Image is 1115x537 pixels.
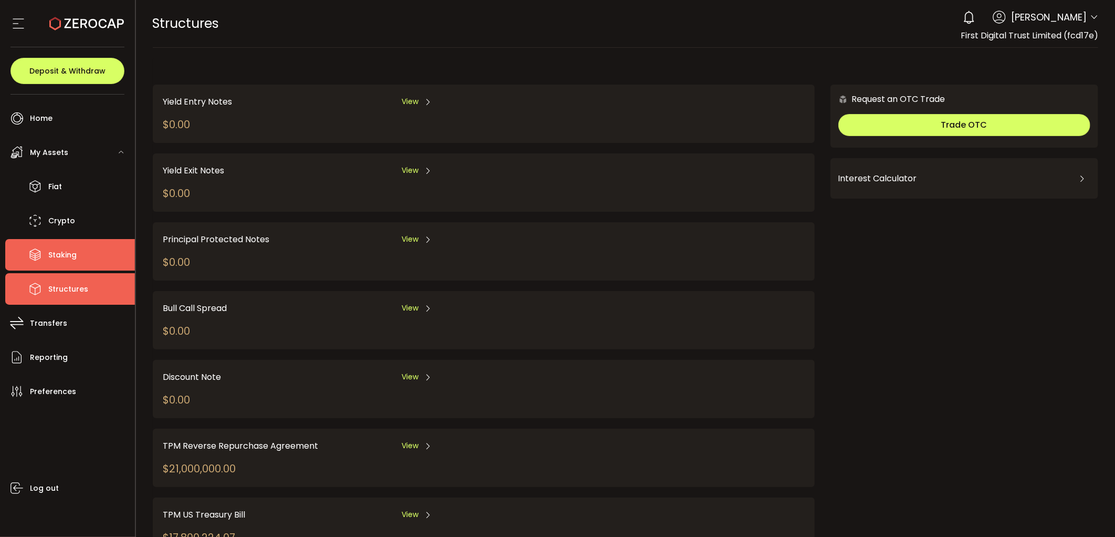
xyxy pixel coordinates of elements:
span: Transfers [30,316,67,331]
img: 6nGpN7MZ9FLuBP83NiajKbTRY4UzlzQtBKtCrLLspmCkSvCZHBKvY3NxgQaT5JnOQREvtQ257bXeeSTueZfAPizblJ+Fe8JwA... [838,95,848,104]
span: [PERSON_NAME] [1011,10,1087,24]
span: View [402,303,418,314]
span: View [402,234,418,245]
div: $0.00 [163,185,191,201]
div: $0.00 [163,323,191,339]
span: My Assets [30,145,68,160]
span: TPM US Treasury Bill [163,508,246,521]
div: $0.00 [163,392,191,408]
div: $0.00 [163,254,191,270]
span: Reporting [30,350,68,365]
span: Crypto [48,213,75,229]
span: View [402,96,418,107]
div: Request an OTC Trade [830,92,945,106]
span: Fiat [48,179,62,194]
span: Trade OTC [941,119,987,131]
span: Preferences [30,384,76,399]
span: View [402,165,418,176]
span: View [402,371,418,383]
span: TPM Reverse Repurchase Agreement [163,439,319,452]
span: Yield Entry Notes [163,95,233,108]
button: Trade OTC [838,114,1090,136]
span: Principal Protected Notes [163,233,270,246]
span: Discount Note [163,370,222,384]
span: Home [30,111,52,126]
span: Yield Exit Notes [163,164,225,177]
div: Interest Calculator [838,166,1090,191]
span: Log out [30,481,59,496]
iframe: Chat Widget [1063,487,1115,537]
span: Deposit & Withdraw [29,67,106,75]
span: Structures [153,14,219,33]
span: First Digital Trust Limited (fcd17e) [961,29,1098,42]
div: $0.00 [163,117,191,132]
span: Structures [48,282,88,297]
span: Bull Call Spread [163,302,227,315]
span: View [402,509,418,520]
span: Staking [48,247,77,263]
button: Deposit & Withdraw [10,58,124,84]
div: $21,000,000.00 [163,461,236,477]
span: View [402,440,418,451]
